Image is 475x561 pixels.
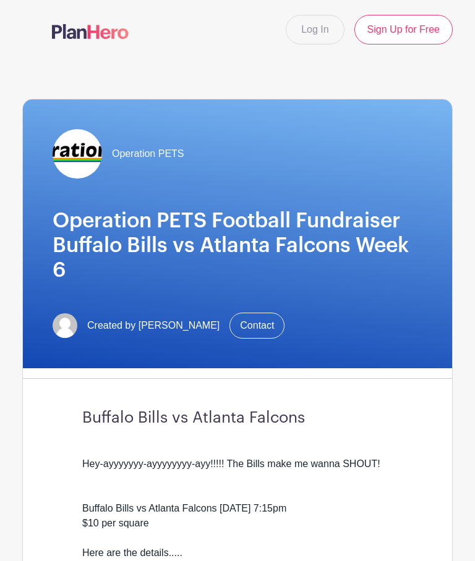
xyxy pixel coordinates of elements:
div: Buffalo Bills vs Atlanta Falcons [DATE] 7:15pm $10 per square [82,486,393,546]
h3: Buffalo Bills vs Atlanta Falcons [82,408,393,427]
img: default-ce2991bfa6775e67f084385cd625a349d9dcbb7a52a09fb2fda1e96e2d18dcdb.png [53,313,77,338]
span: Created by [PERSON_NAME] [87,318,220,333]
a: Sign Up for Free [354,15,453,44]
a: Log In [286,15,344,44]
h1: Operation PETS Football Fundraiser Buffalo Bills vs Atlanta Falcons Week 6 [53,208,422,283]
a: Contact [229,313,285,339]
div: Hey-ayyyyyyy-ayyyyyyyy-ayy!!!!! The Bills make me wanna SHOUT! [82,442,393,486]
div: Here are the details..... [82,546,393,560]
img: logo-507f7623f17ff9eddc593b1ce0a138ce2505c220e1c5a4e2b4648c50719b7d32.svg [52,24,129,39]
img: logo%20reduced%20for%20Plan%20Hero.jpg [53,129,102,179]
span: Operation PETS [112,146,184,161]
